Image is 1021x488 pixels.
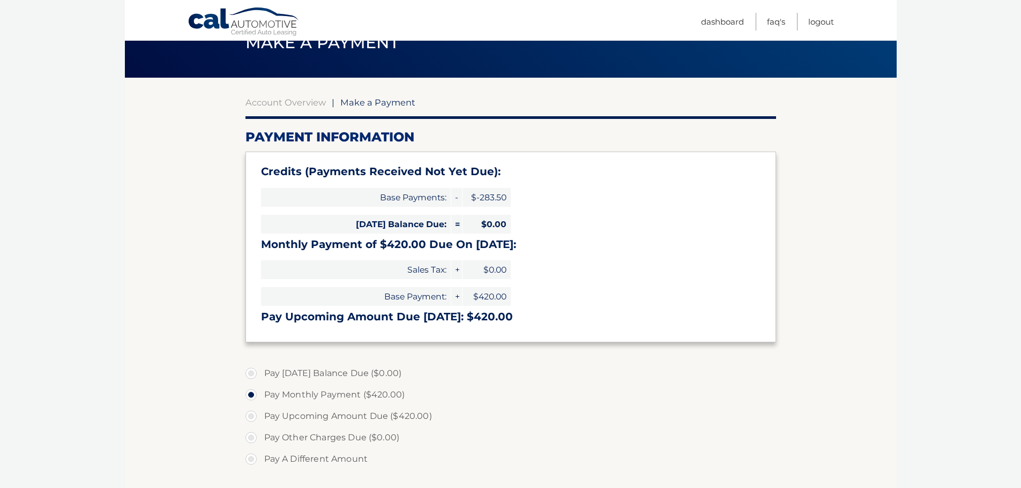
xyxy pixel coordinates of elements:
[451,287,462,306] span: +
[261,215,451,234] span: [DATE] Balance Due:
[261,165,761,178] h3: Credits (Payments Received Not Yet Due):
[245,33,399,52] span: Make a Payment
[261,238,761,251] h3: Monthly Payment of $420.00 Due On [DATE]:
[188,7,300,38] a: Cal Automotive
[245,363,776,384] label: Pay [DATE] Balance Due ($0.00)
[463,260,511,279] span: $0.00
[451,260,462,279] span: +
[261,188,451,207] span: Base Payments:
[463,215,511,234] span: $0.00
[245,384,776,406] label: Pay Monthly Payment ($420.00)
[451,215,462,234] span: =
[332,97,334,108] span: |
[701,13,744,31] a: Dashboard
[261,260,451,279] span: Sales Tax:
[463,188,511,207] span: $-283.50
[767,13,785,31] a: FAQ's
[261,310,761,324] h3: Pay Upcoming Amount Due [DATE]: $420.00
[808,13,834,31] a: Logout
[340,97,415,108] span: Make a Payment
[451,188,462,207] span: -
[245,427,776,448] label: Pay Other Charges Due ($0.00)
[245,129,776,145] h2: Payment Information
[245,448,776,470] label: Pay A Different Amount
[261,287,451,306] span: Base Payment:
[245,97,326,108] a: Account Overview
[245,406,776,427] label: Pay Upcoming Amount Due ($420.00)
[463,287,511,306] span: $420.00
